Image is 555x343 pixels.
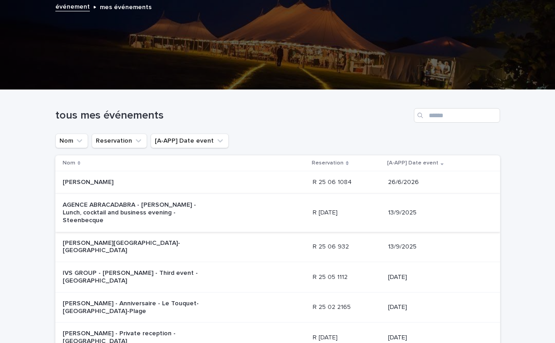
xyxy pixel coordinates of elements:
[55,262,500,293] tr: IVS GROUP - [PERSON_NAME] - Third event - [GEOGRAPHIC_DATA]R 25 05 1112R 25 05 1112 [DATE]
[313,302,353,311] p: R 25 02 2165
[55,1,90,11] a: événement
[55,194,500,232] tr: AGENCE ABRACADABRA - [PERSON_NAME] - Lunch, cocktail and business evening - SteenbecqueR [DATE]R ...
[63,269,214,285] p: IVS GROUP - [PERSON_NAME] - Third event - [GEOGRAPHIC_DATA]
[55,134,88,148] button: Nom
[55,171,500,194] tr: [PERSON_NAME]R 25 06 1084R 25 06 1084 26/6/2026
[55,109,410,122] h1: tous mes événements
[63,300,214,315] p: [PERSON_NAME] - Anniversaire - Le Touquet-[GEOGRAPHIC_DATA]-Plage
[63,201,214,224] p: AGENCE ABRACADABRA - [PERSON_NAME] - Lunch, cocktail and business evening - Steenbecque
[313,207,339,217] p: R [DATE]
[414,108,500,123] input: Search
[313,177,354,186] p: R 25 06 1084
[388,243,485,251] p: 13/9/2025
[63,179,214,186] p: [PERSON_NAME]
[313,272,349,281] p: R 25 05 1112
[388,179,485,186] p: 26/6/2026
[388,334,485,342] p: [DATE]
[388,209,485,217] p: 13/9/2025
[55,232,500,262] tr: [PERSON_NAME][GEOGRAPHIC_DATA]-[GEOGRAPHIC_DATA]R 25 06 932R 25 06 932 13/9/2025
[151,134,229,148] button: [A-APP] Date event
[312,158,344,168] p: Reservation
[92,134,147,148] button: Reservation
[63,158,75,168] p: Nom
[313,332,339,342] p: R [DATE]
[313,241,351,251] p: R 25 06 932
[100,1,152,11] p: mes événements
[387,158,438,168] p: [A-APP] Date event
[388,303,485,311] p: [DATE]
[63,239,214,255] p: [PERSON_NAME][GEOGRAPHIC_DATA]-[GEOGRAPHIC_DATA]
[55,292,500,323] tr: [PERSON_NAME] - Anniversaire - Le Touquet-[GEOGRAPHIC_DATA]-PlageR 25 02 2165R 25 02 2165 [DATE]
[388,273,485,281] p: [DATE]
